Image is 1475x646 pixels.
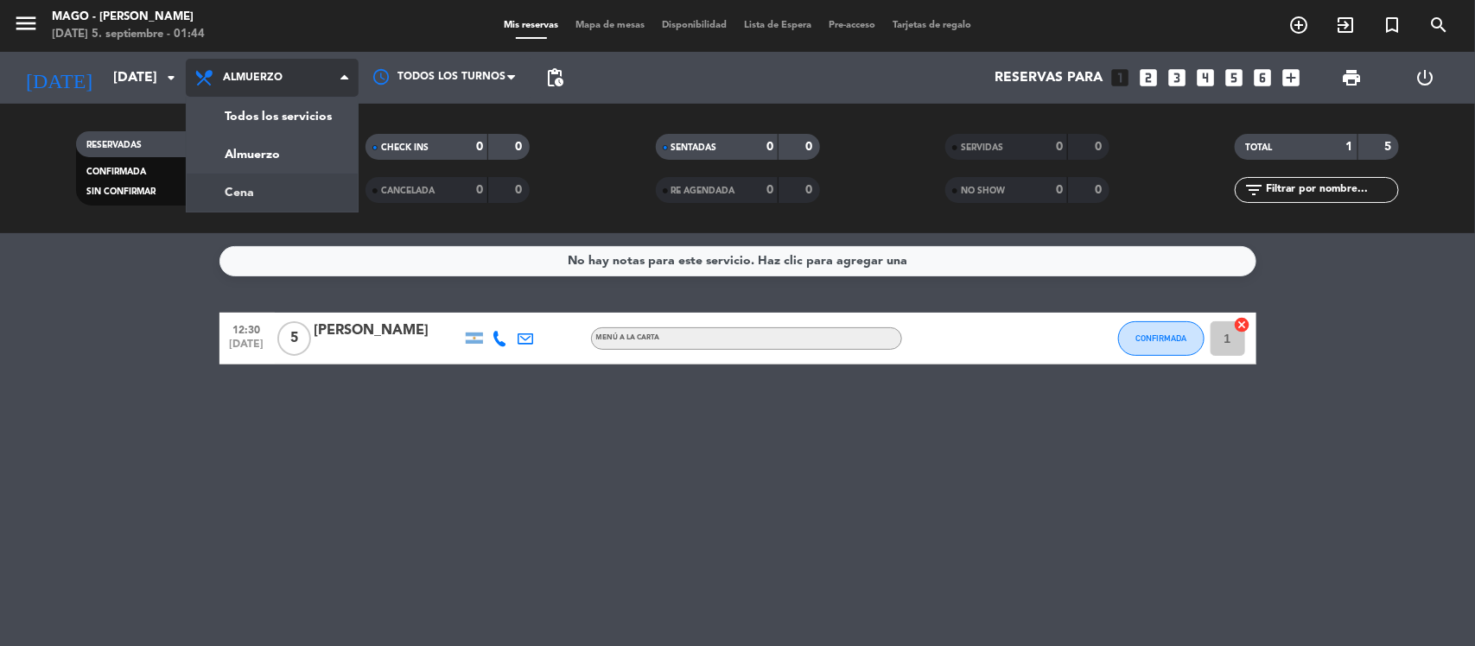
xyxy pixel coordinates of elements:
[884,21,980,30] span: Tarjetas de regalo
[1346,141,1353,153] strong: 1
[476,184,483,196] strong: 0
[516,141,526,153] strong: 0
[187,136,358,174] a: Almuerzo
[1095,184,1105,196] strong: 0
[1095,141,1105,153] strong: 0
[187,98,358,136] a: Todos los servicios
[86,187,156,196] span: SIN CONFIRMAR
[567,21,653,30] span: Mapa de mesas
[568,251,907,271] div: No hay notas para este servicio. Haz clic para agregar una
[805,141,816,153] strong: 0
[805,184,816,196] strong: 0
[315,320,461,342] div: [PERSON_NAME]
[1056,184,1063,196] strong: 0
[52,9,205,26] div: Mago - [PERSON_NAME]
[1415,67,1435,88] i: power_settings_new
[1335,15,1356,35] i: exit_to_app
[1245,143,1272,152] span: TOTAL
[1243,180,1264,200] i: filter_list
[766,184,773,196] strong: 0
[86,141,142,149] span: RESERVADAS
[277,321,311,356] span: 5
[1224,66,1246,89] i: looks_5
[161,67,181,88] i: arrow_drop_down
[226,339,269,358] span: [DATE]
[1118,321,1205,356] button: CONFIRMADA
[1382,15,1402,35] i: turned_in_not
[13,59,105,97] i: [DATE]
[1428,15,1449,35] i: search
[1195,66,1218,89] i: looks_4
[1252,66,1275,89] i: looks_6
[381,143,429,152] span: CHECK INS
[1264,180,1398,199] input: Filtrar por nombre...
[1281,66,1303,89] i: add_box
[495,21,567,30] span: Mis reservas
[1389,52,1462,104] div: LOG OUT
[381,187,435,195] span: CANCELADA
[544,67,565,88] span: pending_actions
[1109,66,1132,89] i: looks_one
[1234,316,1251,333] i: cancel
[86,168,146,176] span: CONFIRMADA
[1341,67,1362,88] span: print
[735,21,820,30] span: Lista de Espera
[766,141,773,153] strong: 0
[1167,66,1189,89] i: looks_3
[1288,15,1309,35] i: add_circle_outline
[516,184,526,196] strong: 0
[187,174,358,212] a: Cena
[671,143,717,152] span: SENTADAS
[476,141,483,153] strong: 0
[13,10,39,42] button: menu
[13,10,39,36] i: menu
[1135,333,1186,343] span: CONFIRMADA
[961,187,1005,195] span: NO SHOW
[1138,66,1160,89] i: looks_two
[1385,141,1396,153] strong: 5
[596,334,660,341] span: MENÚ A LA CARTA
[226,319,269,339] span: 12:30
[1056,141,1063,153] strong: 0
[223,72,283,84] span: Almuerzo
[820,21,884,30] span: Pre-acceso
[671,187,735,195] span: RE AGENDADA
[961,143,1003,152] span: SERVIDAS
[653,21,735,30] span: Disponibilidad
[52,26,205,43] div: [DATE] 5. septiembre - 01:44
[995,70,1103,86] span: Reservas para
